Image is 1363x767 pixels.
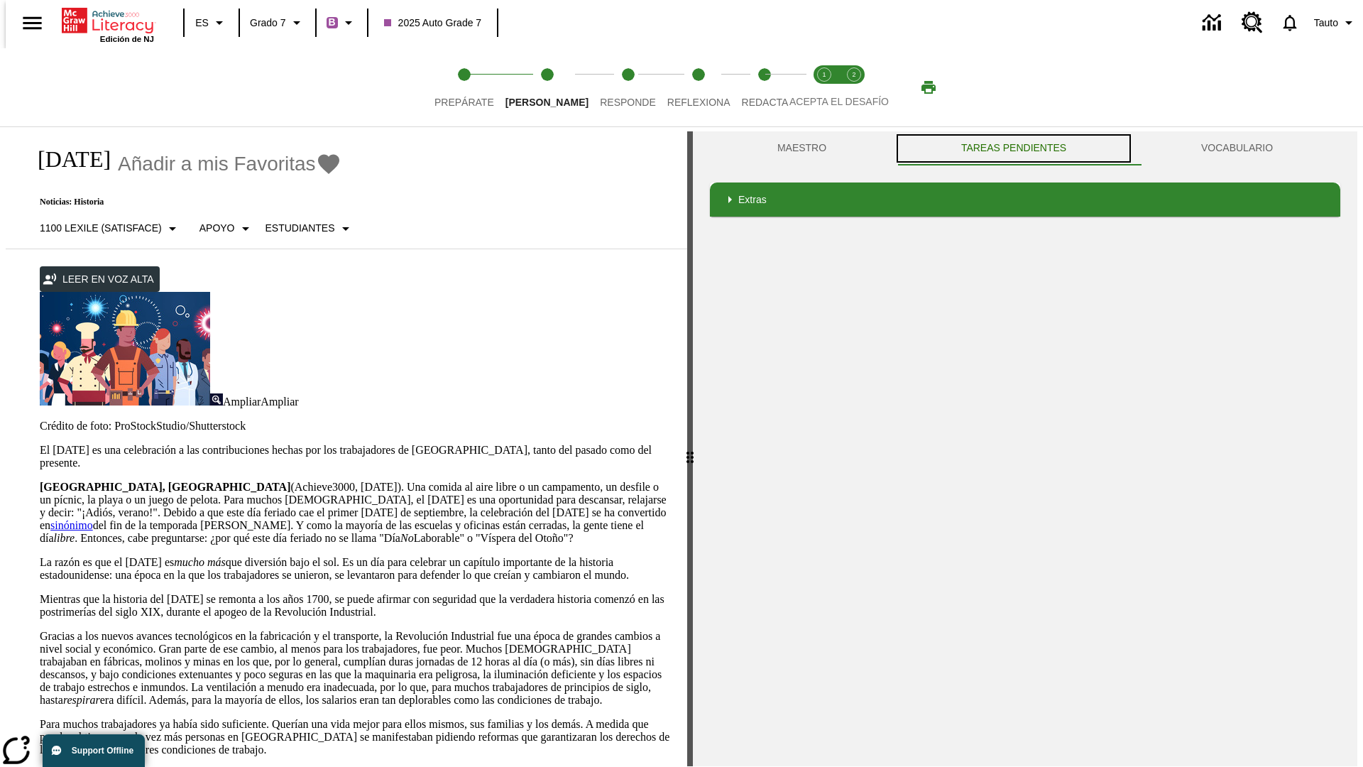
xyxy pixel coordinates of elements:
[710,183,1340,217] div: Extras
[1134,131,1340,165] button: VOCABULARIO
[693,131,1357,766] div: activity
[223,396,261,408] span: Ampliar
[250,16,286,31] span: Grado 7
[730,48,800,126] button: Redacta step 5 of 5
[710,131,1340,165] div: Instructional Panel Tabs
[40,420,670,433] p: Crédito de foto: ProStockStudio/Shutterstock
[738,192,767,207] p: Extras
[1271,4,1308,41] a: Notificaciones
[687,131,693,766] div: Pulsa la tecla de intro o la barra espaciadora y luego presiona las flechas de derecha e izquierd...
[100,35,154,43] span: Edición de NJ
[789,96,889,107] span: ACEPTA EL DESAFÍO
[400,532,414,544] em: No
[1194,4,1233,43] a: Centro de información
[40,556,670,582] p: La razón es que el [DATE] es que diversión bajo el sol. Es un día para celebrar un capítulo impor...
[505,97,589,108] span: [PERSON_NAME]
[40,292,210,406] img: una pancarta con fondo azul muestra la ilustración de una fila de diferentes hombres y mujeres co...
[118,151,341,176] button: Añadir a mis Favoritas - Día del Trabajo
[894,131,1134,165] button: TAREAS PENDIENTES
[189,10,234,36] button: Lenguaje: ES, Selecciona un idioma
[384,16,482,31] span: 2025 Auto Grade 7
[210,393,223,406] img: Ampliar
[1233,4,1271,42] a: Centro de recursos, Se abrirá en una pestaña nueva.
[40,481,670,545] p: (Achieve3000, [DATE]). Una comida al aire libre o un campamento, un desfile o un pícnic, la playa...
[54,532,75,544] em: libre
[494,48,600,126] button: Lee step 2 of 5
[63,694,100,706] em: respirar
[667,97,730,108] span: Reflexiona
[321,10,363,36] button: Boost El color de la clase es morado/púrpura. Cambiar el color de la clase.
[833,48,875,126] button: Acepta el desafío contesta step 2 of 2
[195,16,209,31] span: ES
[23,146,111,173] h1: [DATE]
[40,266,160,293] button: Leer en voz alta
[260,216,360,241] button: Seleccionar estudiante
[804,48,845,126] button: Acepta el desafío lee step 1 of 2
[62,5,154,43] div: Portada
[266,221,335,236] p: Estudiantes
[329,13,336,31] span: B
[34,216,187,241] button: Seleccione Lexile, 1100 Lexile (Satisface)
[23,197,360,207] p: Noticias: Historia
[710,131,894,165] button: Maestro
[1314,16,1338,31] span: Tauto
[40,718,670,756] p: Para muchos trabajadores ya había sido suficiente. Querían una vida mejor para ellos mismos, sus ...
[199,221,235,236] p: Apoyo
[822,71,826,78] text: 1
[72,746,133,756] span: Support Offline
[174,556,225,568] em: mucho más
[423,48,505,126] button: Prepárate step 1 of 5
[194,216,260,241] button: Tipo de apoyo, Apoyo
[244,10,311,36] button: Grado: Grado 7, Elige un grado
[852,71,855,78] text: 2
[118,153,316,175] span: Añadir a mis Favoritas
[43,734,145,767] button: Support Offline
[589,48,667,126] button: Responde step 3 of 5
[6,131,687,759] div: reading
[434,97,494,108] span: Prepárate
[50,519,93,531] a: sinónimo
[656,48,742,126] button: Reflexiona step 4 of 5
[742,97,789,108] span: Redacta
[40,221,162,236] p: 1100 Lexile (Satisface)
[40,444,670,469] p: El [DATE] es una celebración a las contribuciones hechas por los trabajadores de [GEOGRAPHIC_DATA...
[1308,10,1363,36] button: Perfil/Configuración
[261,396,298,408] span: Ampliar
[40,630,670,707] p: Gracias a los nuevos avances tecnológicos en la fabricación y el transporte, la Revolución Indust...
[40,593,670,619] p: Mientras que la historia del [DATE] se remonta a los años 1700, se puede afirmar con seguridad qu...
[40,481,290,493] strong: [GEOGRAPHIC_DATA], [GEOGRAPHIC_DATA]
[600,97,656,108] span: Responde
[906,75,951,100] button: Imprimir
[11,2,53,44] button: Abrir el menú lateral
